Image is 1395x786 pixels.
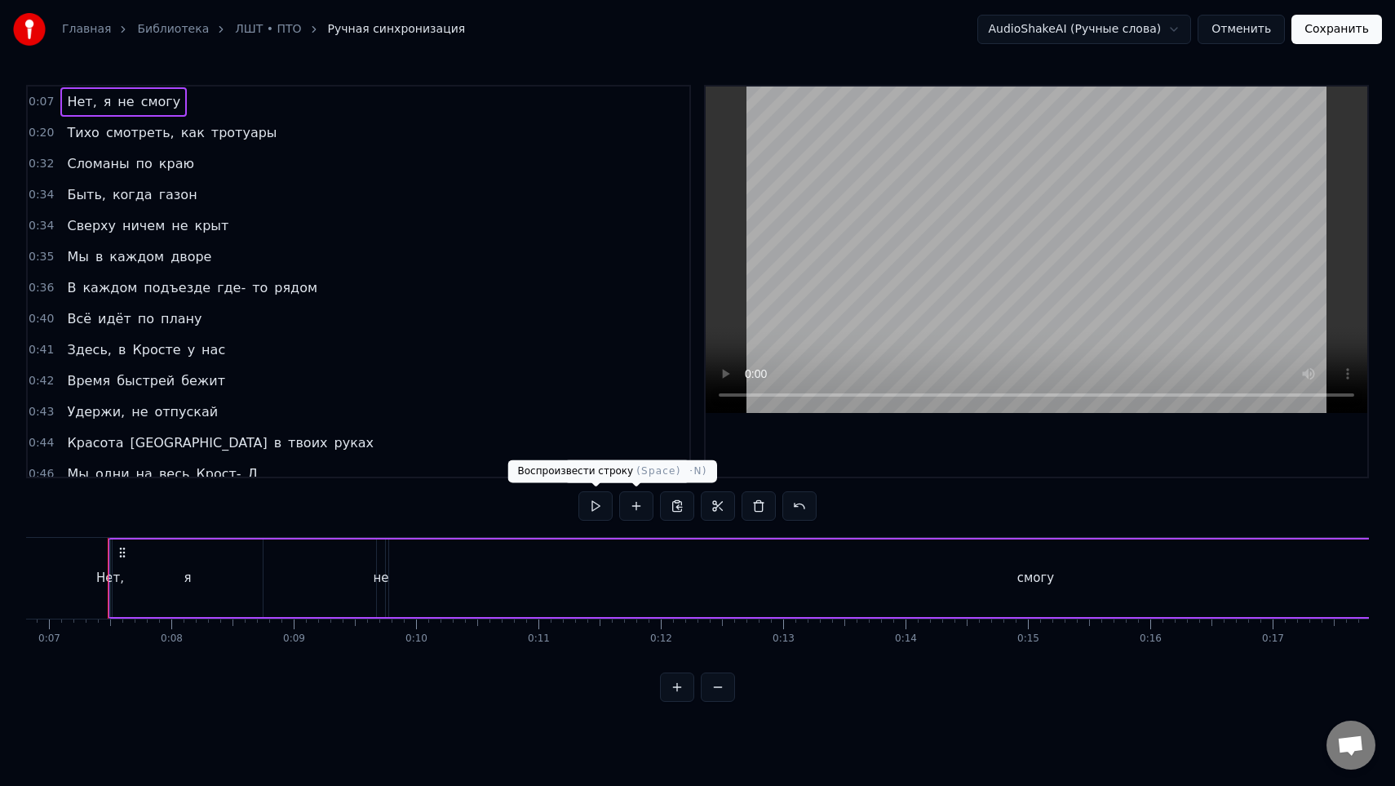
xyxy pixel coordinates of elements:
[250,278,269,297] span: то
[29,280,54,296] span: 0:36
[111,185,154,204] span: когда
[29,94,54,110] span: 0:07
[65,433,125,452] span: Красота
[131,340,182,359] span: Кросте
[508,460,691,483] div: Воспроизвести строку
[81,278,139,297] span: каждом
[29,156,54,172] span: 0:32
[636,465,680,477] span: ( Space )
[272,278,319,297] span: рядом
[65,309,93,328] span: Всё
[65,340,113,359] span: Здесь,
[1326,721,1375,770] div: Открытый чат
[115,371,176,390] span: быстрей
[139,92,183,111] span: смогу
[29,249,54,265] span: 0:35
[65,154,131,173] span: Сломаны
[65,371,112,390] span: Время
[29,466,54,482] span: 0:46
[1140,633,1162,646] div: 0:16
[179,123,206,142] span: как
[65,185,107,204] span: Быть,
[215,278,247,297] span: где-
[62,21,111,38] a: Главная
[65,123,100,142] span: Тихо
[194,464,242,483] span: Крост-
[161,633,183,646] div: 0:08
[65,216,117,235] span: Сверху
[157,154,196,173] span: краю
[65,402,126,421] span: Удержи,
[1198,15,1285,44] button: Отменить
[773,633,795,646] div: 0:13
[117,340,127,359] span: в
[157,185,199,204] span: газон
[29,373,54,389] span: 0:42
[142,278,212,297] span: подъезде
[38,633,60,646] div: 0:07
[29,187,54,203] span: 0:34
[153,402,219,421] span: отпускай
[272,433,283,452] span: в
[13,13,46,46] img: youka
[650,633,672,646] div: 0:12
[135,154,154,173] span: по
[65,464,90,483] span: Мы
[170,216,189,235] span: не
[29,311,54,327] span: 0:40
[29,435,54,451] span: 0:44
[96,309,133,328] span: идёт
[65,278,77,297] span: В
[128,433,268,452] span: [GEOGRAPHIC_DATA]
[157,464,192,483] span: весь
[235,21,301,38] a: ЛШТ • ПТО
[193,216,231,235] span: крыт
[108,247,166,266] span: каждом
[62,21,465,38] nav: breadcrumb
[328,21,466,38] span: Ручная синхронизация
[1017,569,1055,588] div: смогу
[104,123,176,142] span: смотреть,
[200,340,227,359] span: нас
[130,402,149,421] span: не
[169,247,213,266] span: дворе
[1291,15,1382,44] button: Сохранить
[121,216,166,235] span: ничем
[283,633,305,646] div: 0:09
[29,125,54,141] span: 0:20
[210,123,279,142] span: тротуары
[564,460,717,483] div: Добавить слово
[136,309,156,328] span: по
[159,309,203,328] span: плану
[528,633,550,646] div: 0:11
[137,21,209,38] a: Библиотека
[186,340,197,359] span: у
[29,404,54,420] span: 0:43
[405,633,427,646] div: 0:10
[94,464,131,483] span: одни
[135,464,154,483] span: на
[1262,633,1284,646] div: 0:17
[179,371,227,390] span: бежит
[94,247,104,266] span: в
[65,92,98,111] span: Нет,
[246,464,260,483] span: Д
[102,92,113,111] span: я
[184,569,191,588] div: я
[65,247,90,266] span: Мы
[895,633,917,646] div: 0:14
[333,433,376,452] span: руках
[29,342,54,358] span: 0:41
[29,218,54,234] span: 0:34
[96,569,124,588] div: Нет,
[116,92,135,111] span: не
[286,433,329,452] span: твоих
[373,569,388,588] div: не
[1017,633,1039,646] div: 0:15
